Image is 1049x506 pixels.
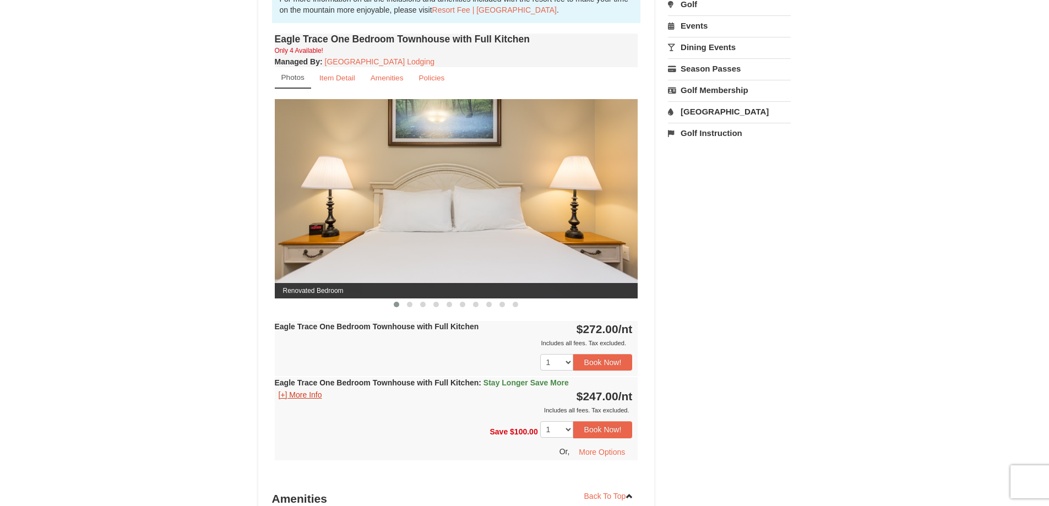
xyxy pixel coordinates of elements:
small: Photos [281,73,305,81]
button: Book Now! [573,354,633,371]
a: [GEOGRAPHIC_DATA] Lodging [325,57,434,66]
span: Managed By [275,57,320,66]
a: Photos [275,67,311,89]
strong: $272.00 [577,323,633,335]
strong: : [275,57,323,66]
strong: Eagle Trace One Bedroom Townhouse with Full Kitchen [275,378,569,387]
button: [+] More Info [275,389,326,401]
span: Save [490,427,508,436]
span: $247.00 [577,390,618,402]
a: Golf Instruction [668,123,791,143]
span: : [479,378,481,387]
a: Season Passes [668,58,791,79]
a: Amenities [363,67,411,89]
button: Book Now! [573,421,633,438]
button: More Options [572,444,632,460]
div: Includes all fees. Tax excluded. [275,405,633,416]
a: Item Detail [312,67,362,89]
small: Item Detail [319,74,355,82]
span: /nt [618,323,633,335]
span: Renovated Bedroom [275,283,638,298]
img: Renovated Bedroom [275,99,638,298]
h4: Eagle Trace One Bedroom Townhouse with Full Kitchen [275,34,638,45]
span: /nt [618,390,633,402]
a: Policies [411,67,452,89]
small: Amenities [371,74,404,82]
a: Dining Events [668,37,791,57]
div: Includes all fees. Tax excluded. [275,338,633,349]
span: $100.00 [510,427,538,436]
strong: Eagle Trace One Bedroom Townhouse with Full Kitchen [275,322,479,331]
span: Stay Longer Save More [483,378,569,387]
a: Resort Fee | [GEOGRAPHIC_DATA] [432,6,557,14]
a: Golf Membership [668,80,791,100]
a: Back To Top [577,488,641,504]
a: [GEOGRAPHIC_DATA] [668,101,791,122]
span: Or, [559,447,570,455]
small: Only 4 Available! [275,47,323,55]
a: Events [668,15,791,36]
small: Policies [418,74,444,82]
